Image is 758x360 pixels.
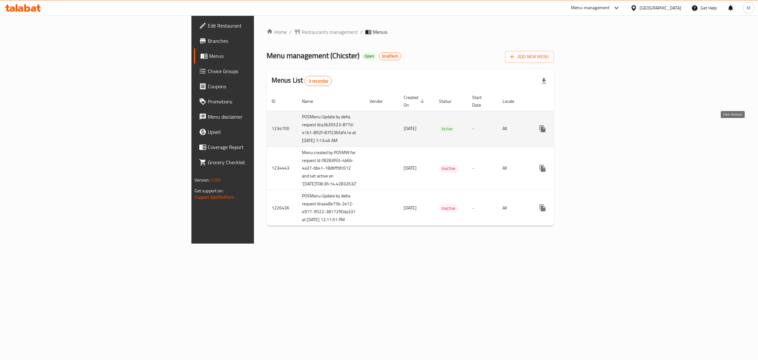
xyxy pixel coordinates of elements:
[362,53,376,59] span: Open
[536,73,551,89] div: Export file
[194,79,318,94] a: Coupons
[272,97,284,105] span: ID
[497,111,530,146] td: All
[747,4,750,11] span: M
[550,121,565,136] button: Change Status
[373,28,387,36] span: Menus
[439,125,455,133] span: Active
[194,48,318,64] a: Menus
[404,164,417,172] span: [DATE]
[510,53,549,61] span: Add New Menu
[550,200,565,215] button: Change Status
[535,121,550,136] button: more
[194,140,318,155] a: Coverage Report
[505,51,554,63] button: Add New Menu
[194,33,318,48] a: Branches
[439,165,458,172] span: Inactive
[208,22,313,29] span: Edit Restaurant
[535,200,550,215] button: more
[467,190,497,226] td: -
[467,111,497,146] td: -
[208,37,313,45] span: Branches
[208,98,313,105] span: Promotions
[297,190,364,226] td: POSMenu Update by delta request Id:aa48e75b-2e12-4977-9022-3817290da331 at [DATE] 12:11:51 PM
[404,124,417,133] span: [DATE]
[194,18,318,33] a: Edit Restaurant
[297,146,364,190] td: Menu created by POSMW for request Id :f8283f65-4b6b-4a37-bb41-18dbffbfc612 and set active on '[DA...
[439,97,460,105] span: Status
[472,94,490,109] span: Start Date
[194,94,318,109] a: Promotions
[571,4,610,12] div: Menu-management
[208,143,313,151] span: Coverage Report
[267,28,554,36] nav: breadcrumb
[370,97,391,105] span: Vendor
[497,190,530,226] td: All
[208,83,313,90] span: Coupons
[194,64,318,79] a: Choice Groups
[267,92,601,226] table: enhanced table
[305,78,332,84] span: 3 record(s)
[211,176,221,184] span: 1.0.0
[439,205,458,212] span: Inactive
[404,204,417,212] span: [DATE]
[195,176,210,184] span: Version:
[535,161,550,176] button: more
[194,124,318,140] a: Upsell
[208,158,313,166] span: Grocery Checklist
[209,52,313,60] span: Menus
[467,146,497,190] td: -
[294,28,358,36] a: Restaurants management
[195,193,235,201] a: Support.OpsPlatform
[208,67,313,75] span: Choice Groups
[640,4,681,11] div: [GEOGRAPHIC_DATA]
[530,92,601,111] th: Actions
[195,187,224,195] span: Get support on:
[194,109,318,124] a: Menu disclaimer
[267,48,359,63] span: Menu management ( Chicster )
[302,97,321,105] span: Name
[304,76,332,86] div: Total records count
[272,76,332,86] h2: Menus List
[297,111,364,146] td: POSMenu Update by delta request Id:a3b26523-877d-41b1-892f-87f236faf41e at [DATE] 7:13:46 AM
[550,161,565,176] button: Change Status
[208,113,313,121] span: Menu disclaimer
[208,128,313,136] span: Upsell
[362,53,376,60] div: Open
[404,94,426,109] span: Created On
[302,28,358,36] span: Restaurants management
[360,28,363,36] li: /
[497,146,530,190] td: All
[379,53,401,59] span: GrubTech
[502,97,522,105] span: Locale
[194,155,318,170] a: Grocery Checklist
